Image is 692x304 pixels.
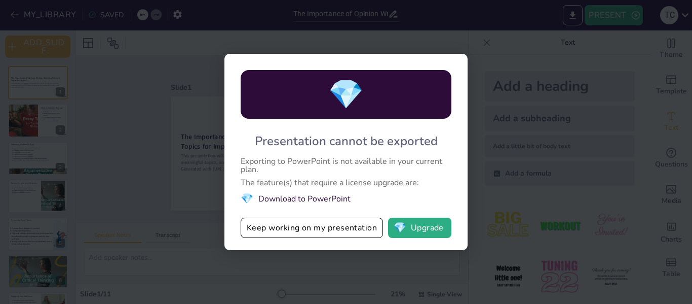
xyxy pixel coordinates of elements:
[394,223,406,233] span: diamond
[241,218,383,238] button: Keep working on my presentation
[388,218,451,238] button: diamondUpgrade
[241,192,451,206] li: Download to PowerPoint
[328,75,364,114] span: diamond
[241,192,253,206] span: diamond
[241,179,451,187] div: The feature(s) that require a license upgrade are:
[241,157,451,174] div: Exporting to PowerPoint is not available in your current plan.
[255,133,438,149] div: Presentation cannot be exported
